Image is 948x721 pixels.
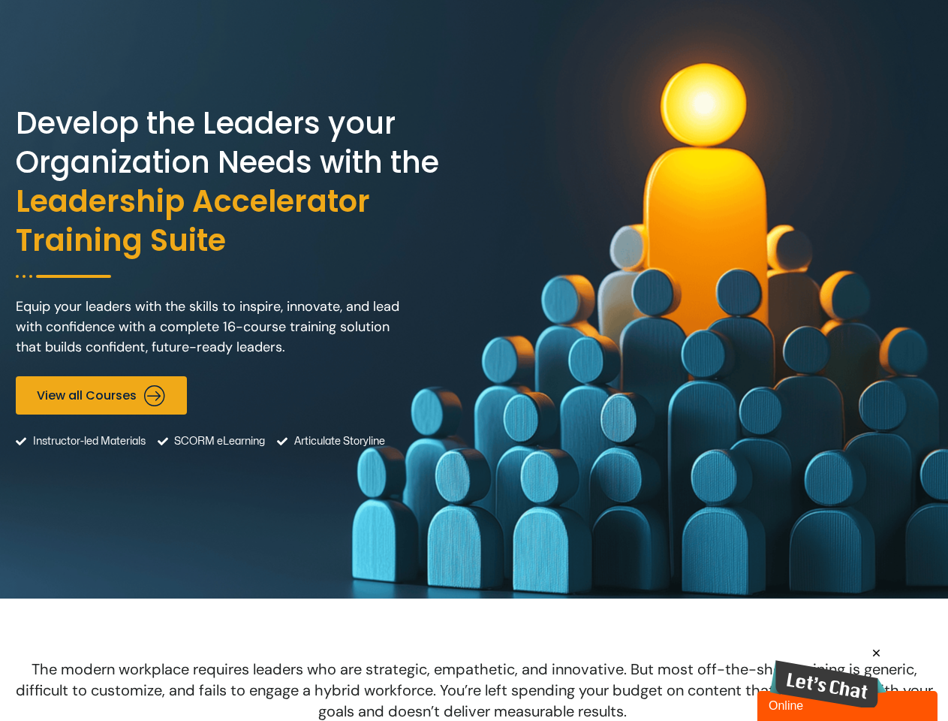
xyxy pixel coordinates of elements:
[770,647,886,707] iframe: chat widget
[757,688,940,721] iframe: chat widget
[37,388,137,403] span: View all Courses
[16,376,187,415] a: View all Courses
[16,104,471,260] h2: Develop the Leaders your Organization Needs with the
[170,422,265,460] span: SCORM eLearning
[290,422,385,460] span: Articulate Storyline
[29,422,146,460] span: Instructor-led Materials
[16,659,933,721] span: The modern workplace requires leaders who are strategic, empathetic, and innovative. But most off...
[16,297,406,357] p: Equip your leaders with the skills to inspire, innovate, and lead with confidence with a complete...
[16,182,471,260] span: Leadership Accelerator Training Suite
